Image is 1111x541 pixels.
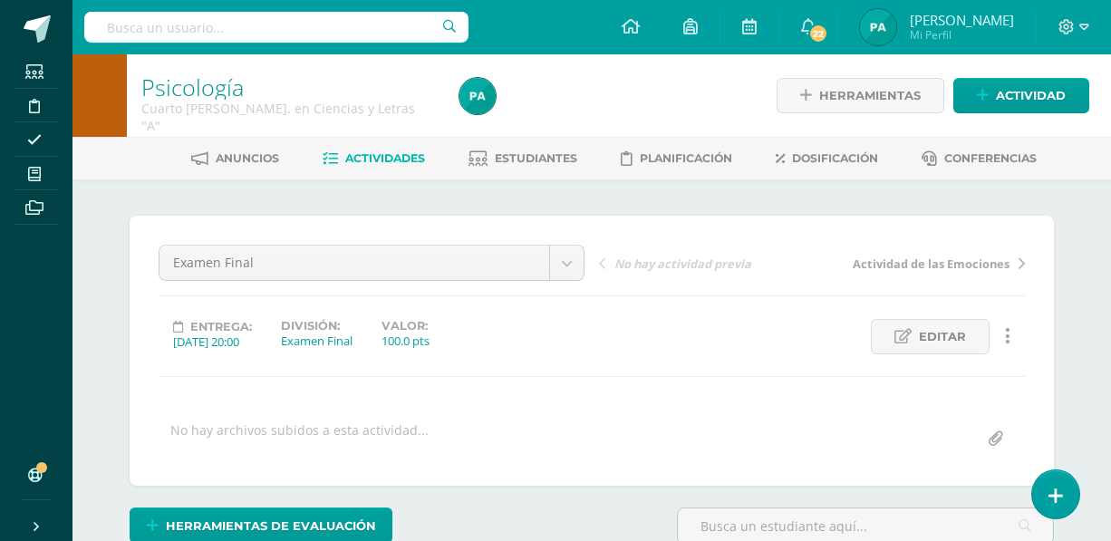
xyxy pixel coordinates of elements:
[910,27,1014,43] span: Mi Perfil
[953,78,1089,113] a: Actividad
[323,144,425,173] a: Actividades
[792,151,878,165] span: Dosificación
[173,246,536,280] span: Examen Final
[922,144,1037,173] a: Conferencias
[159,246,584,280] a: Examen Final
[944,151,1037,165] span: Conferencias
[382,319,430,333] label: Valor:
[382,333,430,349] div: 100.0 pts
[919,320,966,353] span: Editar
[808,24,828,43] span: 22
[216,151,279,165] span: Anuncios
[469,144,577,173] a: Estudiantes
[173,333,252,350] div: [DATE] 20:00
[777,78,944,113] a: Herramientas
[141,72,244,102] a: Psicología
[910,11,1014,29] span: [PERSON_NAME]
[459,78,496,114] img: 509b21a4eb38fc6e7096e981583784d8.png
[776,144,878,173] a: Dosificación
[812,254,1025,272] a: Actividad de las Emociones
[170,421,429,457] div: No hay archivos subidos a esta actividad...
[853,256,1010,272] span: Actividad de las Emociones
[281,319,353,333] label: División:
[495,151,577,165] span: Estudiantes
[860,9,896,45] img: 509b21a4eb38fc6e7096e981583784d8.png
[614,256,751,272] span: No hay actividad previa
[819,79,921,112] span: Herramientas
[281,333,353,349] div: Examen Final
[621,144,732,173] a: Planificación
[141,74,438,100] h1: Psicología
[345,151,425,165] span: Actividades
[84,12,469,43] input: Busca un usuario...
[191,144,279,173] a: Anuncios
[996,79,1066,112] span: Actividad
[640,151,732,165] span: Planificación
[141,100,438,134] div: Cuarto Bach. en Ciencias y Letras 'A'
[190,320,252,333] span: Entrega:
